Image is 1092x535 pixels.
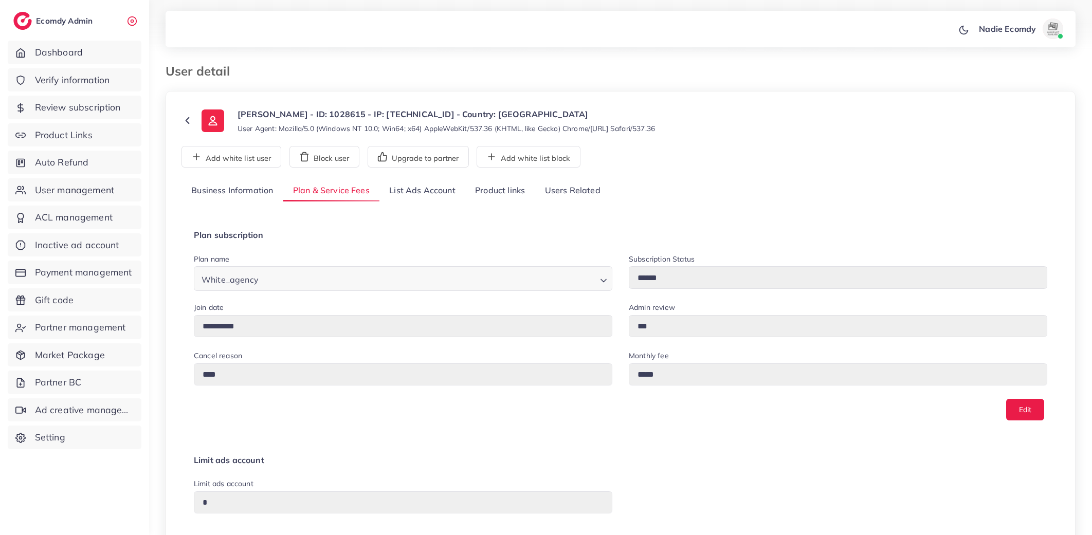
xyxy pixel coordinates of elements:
label: Cancel reason [194,350,242,361]
button: Add white list user [181,146,281,168]
span: Dashboard [35,46,83,59]
a: Users Related [535,180,610,202]
span: Ad creative management [35,403,134,417]
img: ic-user-info.36bf1079.svg [202,109,224,132]
span: Market Package [35,348,105,362]
button: Upgrade to partner [368,146,469,168]
a: Gift code [8,288,141,312]
label: Monthly fee [629,350,669,361]
span: User management [35,183,114,197]
a: Nadie Ecomdyavatar [973,19,1067,39]
label: Limit ads account [194,478,253,489]
span: Product Links [35,128,93,142]
a: Setting [8,426,141,449]
label: Plan name [194,254,229,264]
span: Payment management [35,266,132,279]
span: Gift code [35,293,74,307]
span: Review subscription [35,101,121,114]
a: ACL management [8,206,141,229]
a: Business Information [181,180,283,202]
button: Edit [1006,399,1044,420]
a: logoEcomdy Admin [13,12,95,30]
p: Nadie Ecomdy [979,23,1036,35]
img: avatar [1043,19,1063,39]
span: Setting [35,431,65,444]
a: Plan & Service Fees [283,180,379,202]
a: List Ads Account [379,180,465,202]
a: Verify information [8,68,141,92]
span: Verify information [35,73,110,87]
a: Product links [465,180,535,202]
a: Dashboard [8,41,141,64]
label: Admin review [629,302,675,312]
span: Partner management [35,321,126,334]
a: Review subscription [8,96,141,119]
span: Partner BC [35,376,82,389]
a: Product Links [8,123,141,147]
input: Search for option [262,270,596,287]
span: ACL management [35,211,113,224]
a: Payment management [8,261,141,284]
h4: Limit ads account [194,455,1047,465]
a: User management [8,178,141,202]
span: Inactive ad account [35,238,119,252]
a: Partner management [8,316,141,339]
label: Join date [194,302,224,312]
a: Ad creative management [8,398,141,422]
a: Market Package [8,343,141,367]
a: Partner BC [8,371,141,394]
small: User Agent: Mozilla/5.0 (Windows NT 10.0; Win64; x64) AppleWebKit/537.36 (KHTML, like Gecko) Chro... [238,123,655,134]
div: Search for option [194,266,612,290]
span: White_agency [199,272,261,287]
a: Auto Refund [8,151,141,174]
button: Block user [289,146,359,168]
h3: User detail [166,64,238,79]
label: Subscription Status [629,254,695,264]
img: logo [13,12,32,30]
button: Add white list block [477,146,580,168]
a: Inactive ad account [8,233,141,257]
p: [PERSON_NAME] - ID: 1028615 - IP: [TECHNICAL_ID] - Country: [GEOGRAPHIC_DATA] [238,108,655,120]
h2: Ecomdy Admin [36,16,95,26]
h4: Plan subscription [194,230,1047,240]
span: Auto Refund [35,156,89,169]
